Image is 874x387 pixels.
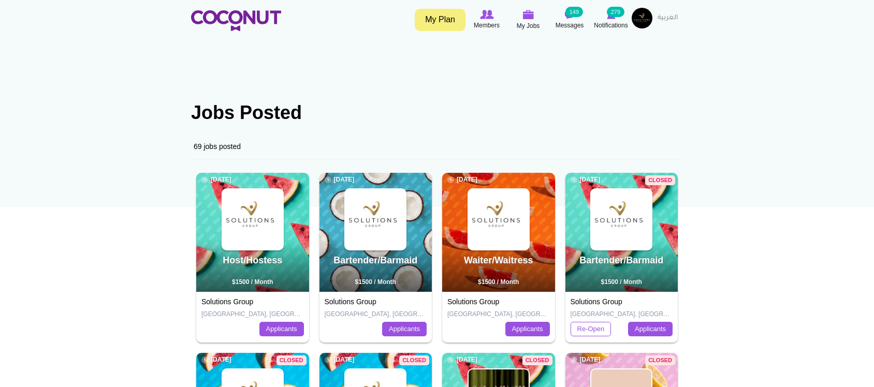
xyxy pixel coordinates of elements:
span: My Jobs [517,21,540,31]
span: [DATE] [325,175,355,184]
small: 149 [565,7,583,17]
span: $1500 / Month [601,278,642,286]
img: Home [191,10,281,31]
span: [DATE] [201,175,231,184]
p: [GEOGRAPHIC_DATA], [GEOGRAPHIC_DATA] [201,310,304,319]
img: My Jobs [522,10,534,19]
a: Browse Members Members [466,8,507,32]
span: [DATE] [571,175,601,184]
span: Notifications [594,20,628,31]
span: Closed [399,355,429,365]
small: 279 [607,7,624,17]
span: Closed [645,355,675,365]
a: Applicants [628,322,673,336]
span: Messages [556,20,584,31]
a: My Plan [415,9,465,31]
span: Members [474,20,500,31]
span: $1500 / Month [478,278,519,286]
a: Solutions Group [201,297,253,306]
a: Re-Open [571,322,611,336]
a: My Jobs My Jobs [507,8,549,32]
div: 69 jobs posted [191,133,683,160]
a: Solutions Group [447,297,499,306]
span: Closed [522,355,552,365]
a: العربية [652,8,683,28]
a: Bartender/Barmaid [333,255,417,265]
a: Messages Messages 149 [549,8,590,32]
p: [GEOGRAPHIC_DATA], [GEOGRAPHIC_DATA] [325,310,427,319]
a: Applicants [259,322,304,336]
p: [GEOGRAPHIC_DATA], [GEOGRAPHIC_DATA] [571,310,673,319]
img: Messages [564,10,575,19]
img: Notifications [607,10,616,19]
a: Waiter/Waitress [464,255,533,265]
a: Notifications Notifications 279 [590,8,632,32]
span: Closed [645,175,675,185]
span: [DATE] [571,355,601,364]
a: Solutions Group [325,297,376,306]
a: Applicants [382,322,427,336]
span: $1500 / Month [355,278,396,286]
span: [DATE] [201,355,231,364]
a: Solutions Group [571,297,622,306]
p: [GEOGRAPHIC_DATA], [GEOGRAPHIC_DATA] [447,310,550,319]
a: Bartender/Barmaid [579,255,663,265]
span: $1500 / Month [232,278,273,286]
span: [DATE] [447,355,477,364]
span: [DATE] [447,175,477,184]
h1: Jobs Posted [191,102,683,123]
a: Host/Hostess [223,255,282,265]
span: [DATE] [325,355,355,364]
a: Applicants [505,322,550,336]
img: Browse Members [480,10,493,19]
span: Closed [276,355,307,365]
